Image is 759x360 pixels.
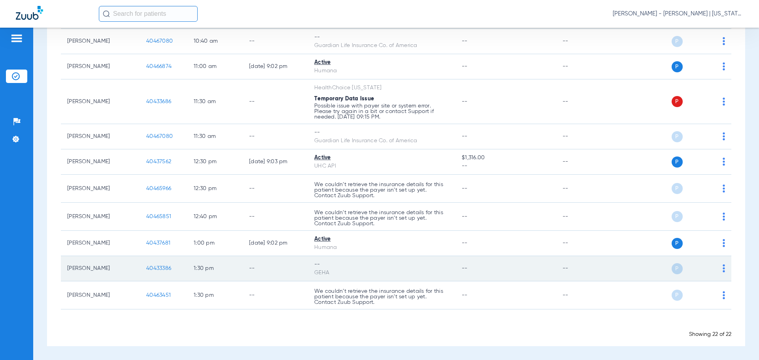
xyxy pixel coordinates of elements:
[672,61,683,72] span: P
[462,64,468,69] span: --
[187,281,243,309] td: 1:30 PM
[146,38,173,44] span: 40467080
[314,128,449,137] div: --
[556,175,610,203] td: --
[314,103,449,120] p: Possible issue with payer site or system error. Please try again in a bit or contact Support if n...
[187,256,243,281] td: 1:30 PM
[146,266,171,271] span: 40433386
[187,54,243,79] td: 11:00 AM
[314,269,449,277] div: GEHA
[243,231,308,256] td: [DATE] 9:02 PM
[146,292,171,298] span: 40463451
[556,281,610,309] td: --
[723,37,725,45] img: group-dot-blue.svg
[187,175,243,203] td: 12:30 PM
[723,98,725,106] img: group-dot-blue.svg
[10,34,23,43] img: hamburger-icon
[613,10,743,18] span: [PERSON_NAME] - [PERSON_NAME] | [US_STATE] Family Dentistry
[314,58,449,67] div: Active
[723,132,725,140] img: group-dot-blue.svg
[187,231,243,256] td: 1:00 PM
[243,54,308,79] td: [DATE] 9:02 PM
[719,322,759,360] iframe: Chat Widget
[689,332,731,337] span: Showing 22 of 22
[243,79,308,124] td: --
[61,256,140,281] td: [PERSON_NAME]
[723,185,725,192] img: group-dot-blue.svg
[243,124,308,149] td: --
[314,235,449,243] div: Active
[672,156,683,168] span: P
[462,162,549,170] span: --
[556,29,610,54] td: --
[99,6,198,22] input: Search for patients
[462,186,468,191] span: --
[556,54,610,79] td: --
[314,243,449,252] div: Humana
[314,67,449,75] div: Humana
[243,203,308,231] td: --
[314,137,449,145] div: Guardian Life Insurance Co. of America
[672,36,683,47] span: P
[462,266,468,271] span: --
[723,158,725,166] img: group-dot-blue.svg
[61,231,140,256] td: [PERSON_NAME]
[16,6,43,20] img: Zuub Logo
[314,260,449,269] div: --
[462,38,468,44] span: --
[723,62,725,70] img: group-dot-blue.svg
[723,291,725,299] img: group-dot-blue.svg
[61,124,140,149] td: [PERSON_NAME]
[187,29,243,54] td: 10:40 AM
[61,149,140,175] td: [PERSON_NAME]
[243,29,308,54] td: --
[187,79,243,124] td: 11:30 AM
[556,256,610,281] td: --
[314,162,449,170] div: UHC API
[672,238,683,249] span: P
[314,210,449,226] p: We couldn’t retrieve the insurance details for this patient because the payer isn’t set up yet. C...
[61,281,140,309] td: [PERSON_NAME]
[61,54,140,79] td: [PERSON_NAME]
[672,211,683,222] span: P
[103,10,110,17] img: Search Icon
[672,131,683,142] span: P
[146,186,171,191] span: 40465966
[723,239,725,247] img: group-dot-blue.svg
[314,154,449,162] div: Active
[462,134,468,139] span: --
[723,264,725,272] img: group-dot-blue.svg
[462,214,468,219] span: --
[462,240,468,246] span: --
[187,203,243,231] td: 12:40 PM
[146,214,171,219] span: 40465851
[462,292,468,298] span: --
[556,79,610,124] td: --
[243,256,308,281] td: --
[672,96,683,107] span: P
[314,33,449,41] div: --
[314,84,449,92] div: HealthChoice [US_STATE]
[314,41,449,50] div: Guardian Life Insurance Co. of America
[61,29,140,54] td: [PERSON_NAME]
[187,124,243,149] td: 11:30 AM
[146,64,172,69] span: 40466874
[146,159,171,164] span: 40437562
[314,96,374,102] span: Temporary Data Issue
[146,134,173,139] span: 40467080
[314,182,449,198] p: We couldn’t retrieve the insurance details for this patient because the payer isn’t set up yet. C...
[556,231,610,256] td: --
[187,149,243,175] td: 12:30 PM
[672,290,683,301] span: P
[462,99,468,104] span: --
[146,99,171,104] span: 40433686
[556,124,610,149] td: --
[243,175,308,203] td: --
[723,213,725,221] img: group-dot-blue.svg
[556,149,610,175] td: --
[556,203,610,231] td: --
[146,240,170,246] span: 40437681
[672,263,683,274] span: P
[314,288,449,305] p: We couldn’t retrieve the insurance details for this patient because the payer isn’t set up yet. C...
